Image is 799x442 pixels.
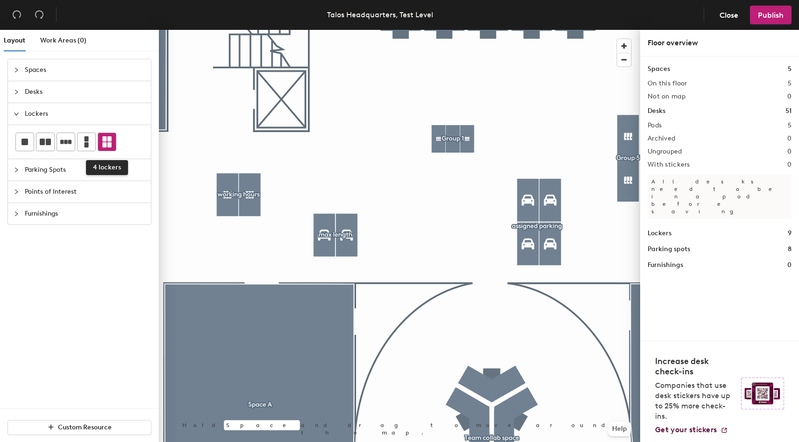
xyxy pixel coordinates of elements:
[788,80,792,87] h2: 5
[25,59,145,81] span: Spaces
[787,260,792,270] h1: 0
[788,244,792,254] h1: 8
[788,228,792,239] h1: 9
[648,106,665,116] h1: Desks
[787,161,792,168] h2: 0
[758,11,784,20] span: Publish
[655,425,728,435] a: Get your stickers
[25,103,145,125] span: Lockers
[25,81,145,103] span: Desks
[788,122,792,129] h2: 5
[655,380,735,421] p: Companies that use desk stickers have up to 25% more check-ins.
[58,423,112,431] span: Custom Resource
[7,420,151,435] button: Custom Resource
[4,36,25,44] span: Layout
[327,9,433,21] div: Talos Headquarters, Test Level
[655,425,717,434] span: Get your stickers
[787,93,792,100] h2: 0
[648,260,683,270] h1: Furnishings
[750,6,792,24] button: Publish
[787,135,792,142] h2: 0
[787,148,792,155] h2: 0
[98,133,116,151] button: 4 lockers
[648,80,687,87] h2: On this floor
[648,37,792,49] div: Floor overview
[14,89,19,95] span: collapsed
[14,67,19,73] span: collapsed
[788,64,792,74] h1: 5
[655,356,735,377] h4: Increase desk check-ins
[648,93,685,100] h2: Not on map
[648,148,682,155] h2: Ungrouped
[25,203,145,225] span: Furnishings
[30,6,49,24] button: Redo (⌘ + ⇧ + Z)
[648,174,792,219] p: All desks need to be in a pod before saving
[648,244,690,254] h1: Parking spots
[648,64,670,74] h1: Spaces
[7,6,26,24] button: Undo (⌘ + Z)
[720,11,738,20] span: Close
[25,159,145,181] span: Parking Spots
[785,106,792,116] h1: 51
[14,167,19,173] span: collapsed
[712,6,746,24] button: Close
[648,161,690,168] h2: With stickers
[648,122,662,129] h2: Pods
[14,189,19,195] span: collapsed
[25,181,145,203] span: Points of Interest
[14,211,19,217] span: collapsed
[14,111,19,117] span: expanded
[648,228,671,239] h1: Lockers
[648,135,675,142] h2: Archived
[608,421,631,436] button: Help
[741,378,784,409] img: Sticker logo
[40,36,86,44] span: Work Areas (0)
